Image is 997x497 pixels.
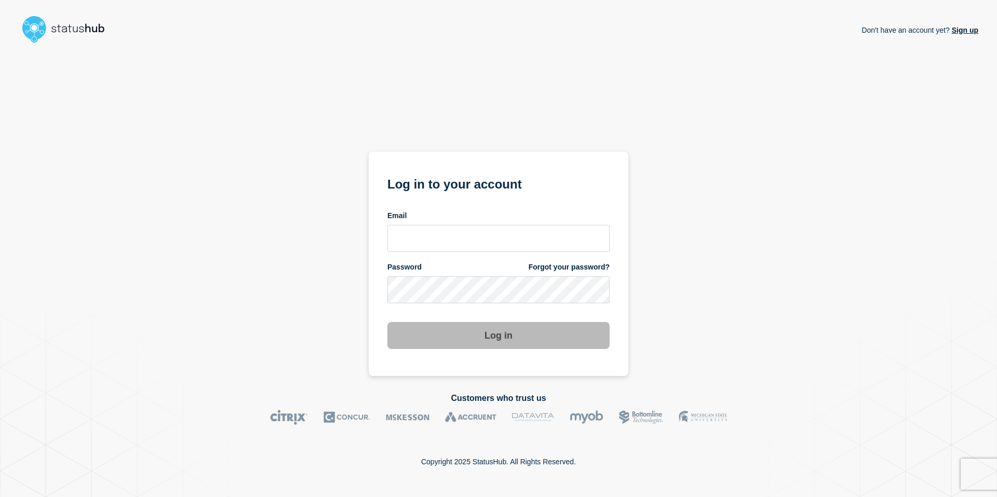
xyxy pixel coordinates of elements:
[387,322,610,349] button: Log in
[19,394,978,403] h2: Customers who trust us
[570,410,603,425] img: myob logo
[387,276,610,303] input: password input
[387,173,610,193] h1: Log in to your account
[387,262,422,272] span: Password
[445,410,496,425] img: Accruent logo
[421,458,576,466] p: Copyright 2025 StatusHub. All Rights Reserved.
[529,262,610,272] a: Forgot your password?
[387,211,407,221] span: Email
[950,26,978,34] a: Sign up
[324,410,370,425] img: Concur logo
[387,225,610,252] input: email input
[861,18,978,43] p: Don't have an account yet?
[19,12,117,46] img: StatusHub logo
[270,410,308,425] img: Citrix logo
[386,410,429,425] img: McKesson logo
[512,410,554,425] img: DataVita logo
[679,410,727,425] img: MSU logo
[619,410,663,425] img: Bottomline logo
